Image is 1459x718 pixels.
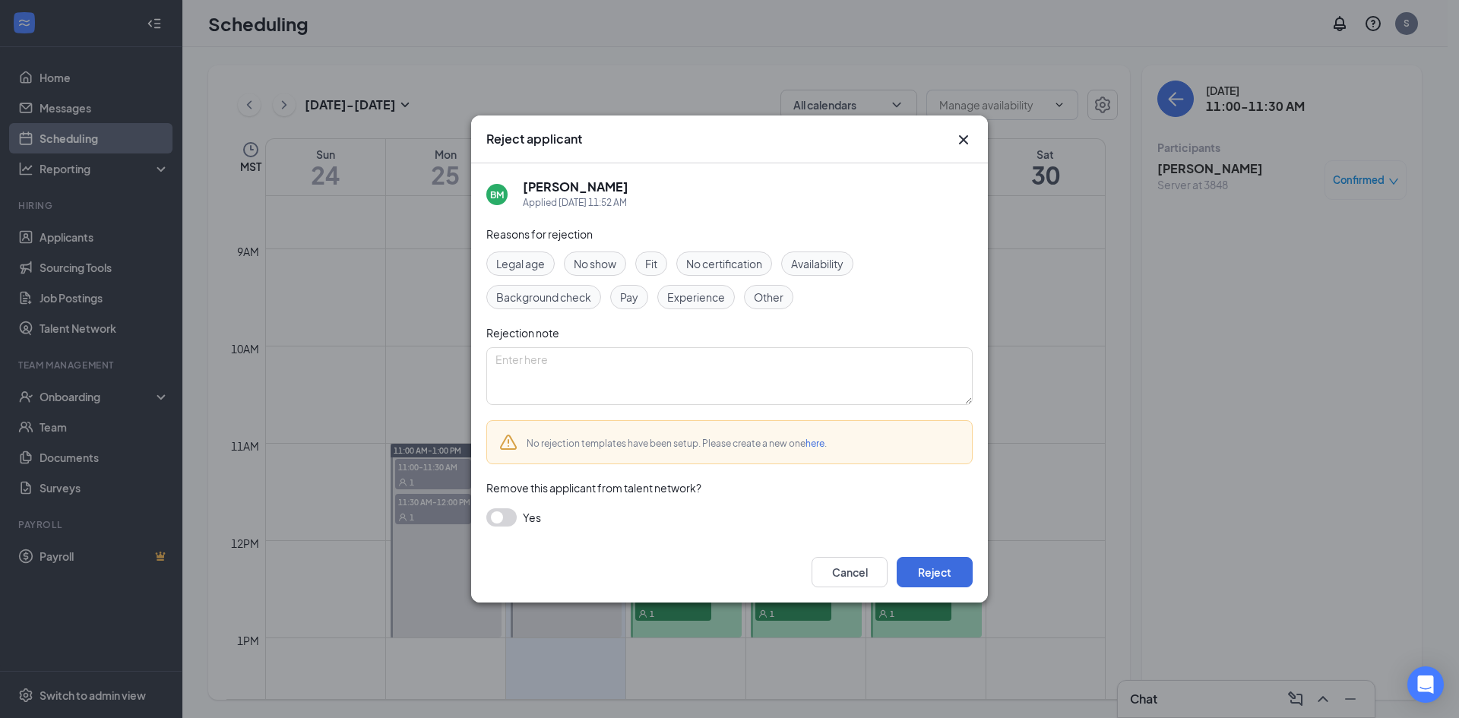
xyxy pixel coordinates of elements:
div: Open Intercom Messenger [1407,666,1444,703]
button: Reject [897,557,973,587]
div: Applied [DATE] 11:52 AM [523,195,628,210]
span: Rejection note [486,326,559,340]
span: No show [574,255,616,272]
span: Experience [667,289,725,305]
div: BM [490,188,504,201]
span: No rejection templates have been setup. Please create a new one . [527,438,827,449]
svg: Cross [954,131,973,149]
svg: Warning [499,433,517,451]
span: Pay [620,289,638,305]
span: Background check [496,289,591,305]
h5: [PERSON_NAME] [523,179,628,195]
span: Fit [645,255,657,272]
span: Reasons for rejection [486,227,593,241]
button: Close [954,131,973,149]
span: Yes [523,508,541,527]
span: Other [754,289,783,305]
span: Legal age [496,255,545,272]
span: Availability [791,255,843,272]
a: here [805,438,824,449]
h3: Reject applicant [486,131,582,147]
span: Remove this applicant from talent network? [486,481,701,495]
span: No certification [686,255,762,272]
button: Cancel [812,557,888,587]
